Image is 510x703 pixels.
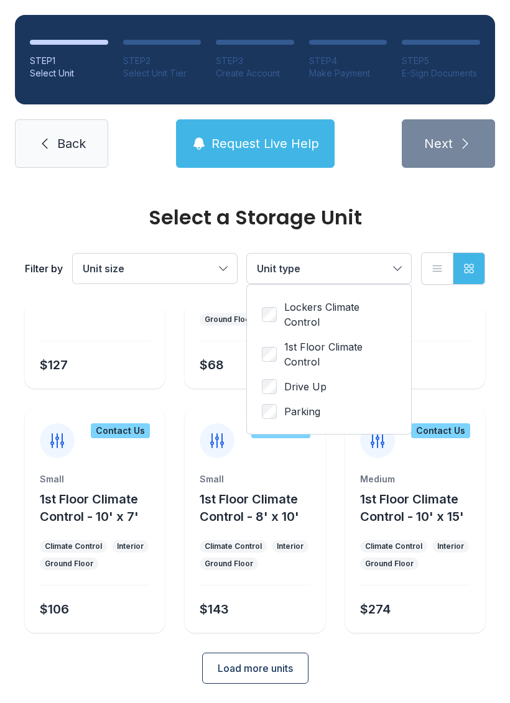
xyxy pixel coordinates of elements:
button: 1st Floor Climate Control - 8' x 10' [200,490,320,525]
button: 1st Floor Climate Control - 10' x 7' [40,490,160,525]
input: Drive Up [262,379,277,394]
span: Drive Up [284,379,327,394]
input: Lockers Climate Control [262,307,277,322]
div: STEP 1 [30,55,108,67]
div: Climate Control [45,541,102,551]
span: Parking [284,404,320,419]
div: Contact Us [91,423,150,438]
span: Lockers Climate Control [284,300,396,329]
div: Climate Control [365,541,422,551]
span: 1st Floor Climate Control - 10' x 7' [40,492,139,524]
button: 1st Floor Climate Control - 10' x 15' [360,490,480,525]
div: $106 [40,600,69,618]
div: Create Account [216,67,294,80]
div: STEP 2 [123,55,202,67]
span: Back [57,135,86,152]
span: 1st Floor Climate Control [284,339,396,369]
div: $274 [360,600,391,618]
input: 1st Floor Climate Control [262,347,277,362]
div: $127 [40,356,68,374]
span: Request Live Help [211,135,319,152]
div: Select Unit [30,67,108,80]
button: Unit type [247,254,411,283]
div: STEP 3 [216,55,294,67]
div: Medium [360,473,470,485]
div: STEP 5 [402,55,480,67]
div: Small [40,473,150,485]
span: Load more units [218,661,293,676]
div: Interior [437,541,464,551]
div: Small [200,473,310,485]
span: 1st Floor Climate Control - 10' x 15' [360,492,464,524]
input: Parking [262,404,277,419]
div: Select Unit Tier [123,67,202,80]
div: Ground Floor [365,559,414,569]
div: $68 [200,356,224,374]
div: Make Payment [309,67,387,80]
span: Next [424,135,453,152]
div: Filter by [25,261,63,276]
span: 1st Floor Climate Control - 8' x 10' [200,492,299,524]
div: STEP 4 [309,55,387,67]
div: Ground Floor [45,559,93,569]
div: Ground Floor [205,559,253,569]
button: Unit size [73,254,237,283]
span: Unit size [83,262,124,275]
div: Climate Control [205,541,262,551]
div: Ground Floor [205,315,253,324]
div: Interior [277,541,304,551]
div: Contact Us [411,423,470,438]
div: Interior [117,541,144,551]
div: E-Sign Documents [402,67,480,80]
span: Unit type [257,262,300,275]
div: $143 [200,600,229,618]
div: Select a Storage Unit [25,208,485,227]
